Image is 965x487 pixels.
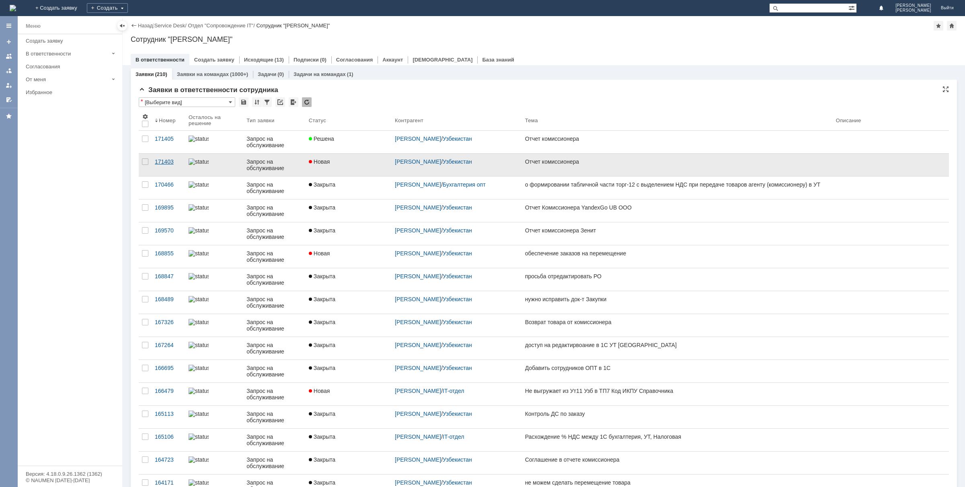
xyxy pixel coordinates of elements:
[138,23,153,29] a: Назад
[942,86,949,92] div: На всю страницу
[243,291,305,314] a: Запрос на обслуживание
[309,181,335,188] span: Закрыта
[26,89,109,95] div: Избранное
[395,319,441,325] a: [PERSON_NAME]
[309,342,335,348] span: Закрыта
[189,365,209,371] img: statusbar-100 (1).png
[306,314,392,337] a: Закрыта
[302,97,312,107] div: Обновлять список
[246,250,302,263] div: Запрос на обслуживание
[522,383,833,405] a: Не выгружает из Ут11 Узб в ТП7 Код ИКПУ Справочника
[336,57,373,63] a: Согласования
[155,158,182,165] div: 171403
[306,429,392,451] a: Закрыта
[26,51,109,57] div: В ответственности
[185,291,243,314] a: statusbar-100 (1).png
[395,388,519,394] div: /
[306,131,392,153] a: Решена
[395,456,519,463] div: /
[155,342,182,348] div: 167264
[155,204,182,211] div: 169895
[185,360,243,382] a: statusbar-100 (1).png
[246,273,302,286] div: Запрос на обслуживание
[243,314,305,337] a: Запрос на обслуживание
[306,222,392,245] a: Закрыта
[246,365,302,378] div: Запрос на обслуживание
[947,21,957,31] div: Сделать домашней страницей
[522,154,833,176] a: Отчет комиссионера
[243,154,305,176] a: Запрос на обслуживание
[395,365,441,371] a: [PERSON_NAME]
[152,131,185,153] a: 171405
[256,23,330,29] div: Сотрудник "[PERSON_NAME]"
[243,429,305,451] a: Запрос на обслуживание
[443,319,472,325] a: Узбекистан
[185,199,243,222] a: statusbar-100 (1).png
[306,406,392,428] a: Закрыта
[525,117,538,123] div: Тема
[277,71,284,77] div: (0)
[522,406,833,428] a: Контроль ДС по заказу
[243,177,305,199] a: Запрос на обслуживание
[246,117,274,123] div: Тип заявки
[395,117,423,123] div: Контрагент
[309,365,335,371] span: Закрыта
[246,158,302,171] div: Запрос на обслуживание
[309,204,335,211] span: Закрыта
[395,250,519,257] div: /
[230,71,248,77] div: (1000+)
[155,411,182,417] div: 165113
[2,50,15,63] a: Заявки на командах
[194,57,234,63] a: Создать заявку
[347,71,353,77] div: (1)
[309,227,335,234] span: Закрыта
[443,342,472,348] a: Узбекистан
[443,250,472,257] a: Узбекистан
[189,204,209,211] img: statusbar-100 (1).png
[309,388,330,394] span: Новая
[243,131,305,153] a: Запрос на обслуживание
[309,434,335,440] span: Закрыта
[522,110,833,131] th: Тема
[525,136,829,142] div: Отчет комиссионера
[152,268,185,291] a: 168847
[155,434,182,440] div: 165106
[26,76,109,82] div: От меня
[155,273,182,279] div: 168847
[117,21,127,31] div: Скрыть меню
[252,97,262,107] div: Сортировка...
[525,204,829,211] div: Отчет Комиссионера YandexGo UB ООО
[189,479,209,486] img: statusbar-100 (1).png
[2,93,15,106] a: Мои согласования
[395,365,519,371] div: /
[395,296,519,302] div: /
[246,181,302,194] div: Запрос на обслуживание
[2,64,15,77] a: Заявки в моей ответственности
[443,456,472,463] a: Узбекистан
[152,360,185,382] a: 166695
[395,411,441,417] a: [PERSON_NAME]
[2,35,15,48] a: Создать заявку
[306,452,392,474] a: Закрыта
[188,23,256,29] div: /
[155,296,182,302] div: 168489
[262,97,272,107] div: Фильтрация...
[142,113,148,120] span: Настройки
[26,64,117,70] div: Согласования
[152,199,185,222] a: 169895
[185,314,243,337] a: statusbar-60 (1).png
[522,199,833,222] a: Отчет Комиссионера YandexGo UB ООО
[152,429,185,451] a: 165106
[522,131,833,153] a: Отчет комиссионера
[244,57,273,63] a: Исходящие
[525,388,829,394] div: Не выгружает из Ут11 Узб в ТП7 Код ИКПУ Справочника
[139,86,278,94] span: Заявки в ответственности сотрудника
[309,319,335,325] span: Закрыта
[309,136,334,142] span: Решена
[152,245,185,268] a: 168855
[306,245,392,268] a: Новая
[443,388,464,394] a: IT-отдел
[152,177,185,199] a: 170466
[443,434,464,440] a: IT-отдел
[243,360,305,382] a: Запрос на обслуживание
